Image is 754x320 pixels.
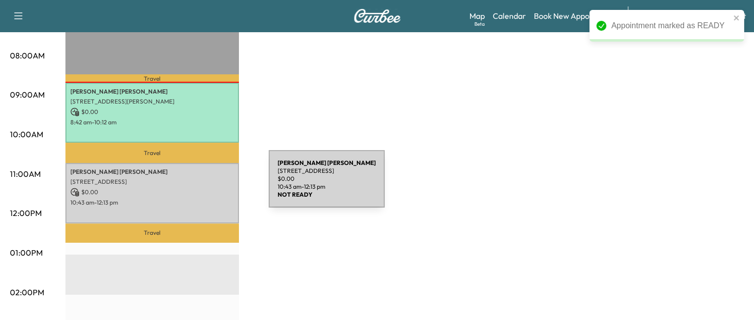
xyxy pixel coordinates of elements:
[733,14,740,22] button: close
[469,10,485,22] a: MapBeta
[493,10,526,22] a: Calendar
[10,89,45,101] p: 09:00AM
[70,178,234,186] p: [STREET_ADDRESS]
[65,143,239,163] p: Travel
[70,168,234,176] p: [PERSON_NAME] [PERSON_NAME]
[70,107,234,116] p: $ 0.00
[10,207,42,219] p: 12:00PM
[10,50,45,61] p: 08:00AM
[10,168,41,180] p: 11:00AM
[70,188,234,197] p: $ 0.00
[10,128,43,140] p: 10:00AM
[534,10,618,22] a: Book New Appointment
[70,88,234,96] p: [PERSON_NAME] [PERSON_NAME]
[70,199,234,207] p: 10:43 am - 12:13 pm
[65,74,239,82] p: Travel
[65,223,239,243] p: Travel
[10,247,43,259] p: 01:00PM
[474,20,485,28] div: Beta
[10,286,44,298] p: 02:00PM
[353,9,401,23] img: Curbee Logo
[70,98,234,106] p: [STREET_ADDRESS][PERSON_NAME]
[611,20,730,32] div: Appointment marked as READY
[70,118,234,126] p: 8:42 am - 10:12 am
